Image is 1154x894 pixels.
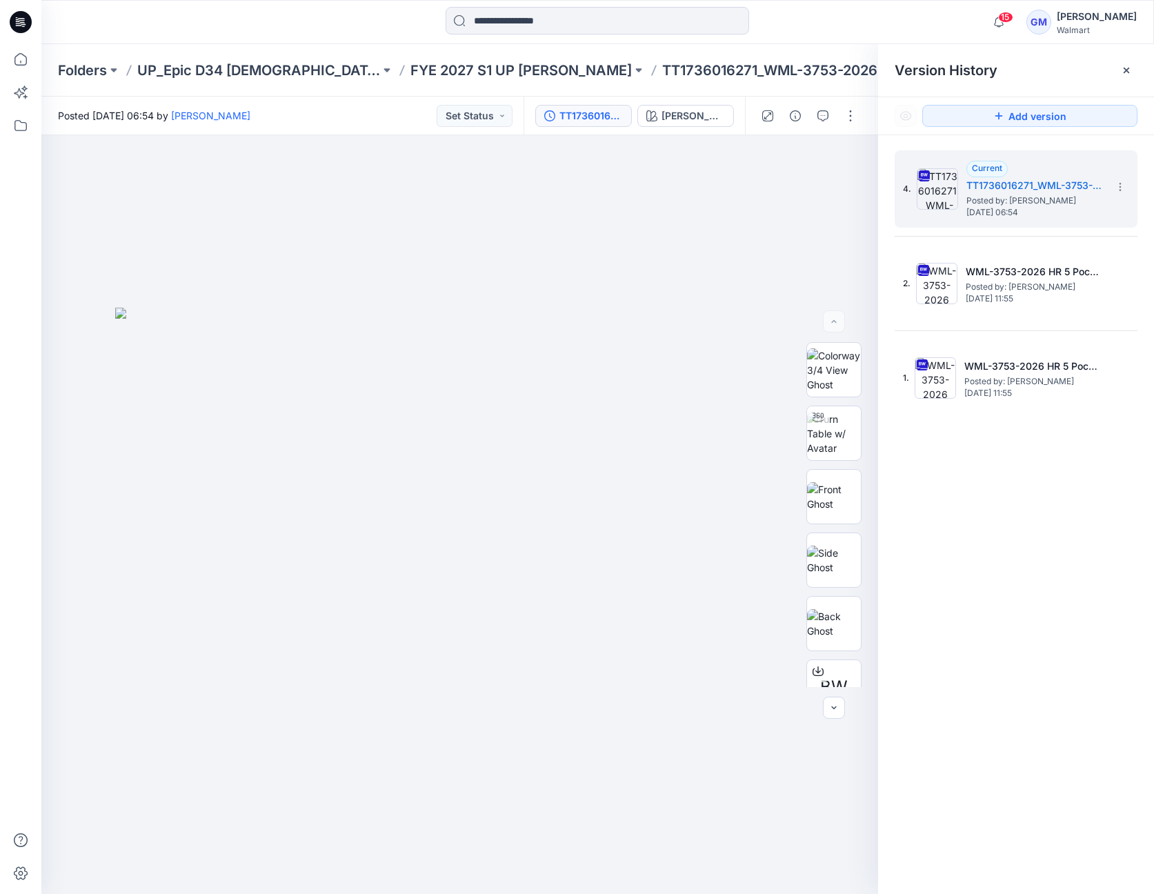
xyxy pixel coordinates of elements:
[807,482,861,511] img: Front Ghost
[807,348,861,392] img: Colorway 3/4 View Ghost
[784,105,806,127] button: Details
[807,546,861,575] img: Side Ghost
[807,609,861,638] img: Back Ghost
[895,62,997,79] span: Version History
[964,375,1102,388] span: Posted by: Gayan Mahawithanalage
[410,61,632,80] a: FYE 2027 S1 UP [PERSON_NAME]
[807,412,861,455] img: Turn Table w/ Avatar
[998,12,1013,23] span: 15
[1057,25,1137,35] div: Walmart
[966,280,1104,294] span: Posted by: Gayan Mahawithanalage
[966,194,1104,208] span: Posted by: Gayan Mahawithanalage
[58,61,107,80] a: Folders
[903,372,909,384] span: 1.
[966,264,1104,280] h5: WML-3753-2026 HR 5 Pocket Wide Leg-Inseam 30_Full Colorway
[895,105,917,127] button: Show Hidden Versions
[966,208,1104,217] span: [DATE] 06:54
[662,61,905,80] p: TT1736016271_WML-3753-2026 HR 5 Pocket Wide Leg - Inseam 30
[966,177,1104,194] h5: TT1736016271_WML-3753-2026 HR 5 Pocket Wide Leg - Inseam 30_Full Coloway
[1121,65,1132,76] button: Close
[917,168,958,210] img: TT1736016271_WML-3753-2026 HR 5 Pocket Wide Leg - Inseam 30_Full Coloway
[903,277,911,290] span: 2.
[535,105,632,127] button: TT1736016271_WML-3753-2026 HR 5 Pocket Wide Leg - Inseam 30_Full Coloway
[964,358,1102,375] h5: WML-3753-2026 HR 5 Pocket Wide Leg_Soft Silver
[916,263,957,304] img: WML-3753-2026 HR 5 Pocket Wide Leg-Inseam 30_Full Colorway
[58,108,250,123] span: Posted [DATE] 06:54 by
[915,357,956,399] img: WML-3753-2026 HR 5 Pocket Wide Leg_Soft Silver
[637,105,734,127] button: [PERSON_NAME]
[1026,10,1051,34] div: GM
[559,108,623,123] div: TT1736016271_WML-3753-2026 HR 5 Pocket Wide Leg - Inseam 30_Full Coloway
[171,110,250,121] a: [PERSON_NAME]
[115,308,805,894] img: eyJhbGciOiJIUzI1NiIsImtpZCI6IjAiLCJzbHQiOiJzZXMiLCJ0eXAiOiJKV1QifQ.eyJkYXRhIjp7InR5cGUiOiJzdG9yYW...
[661,108,725,123] div: [PERSON_NAME]
[966,294,1104,304] span: [DATE] 11:55
[820,675,848,699] span: BW
[922,105,1137,127] button: Add version
[1057,8,1137,25] div: [PERSON_NAME]
[903,183,911,195] span: 4.
[137,61,380,80] a: UP_Epic D34 [DEMOGRAPHIC_DATA] Bottoms
[972,163,1002,173] span: Current
[964,388,1102,398] span: [DATE] 11:55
